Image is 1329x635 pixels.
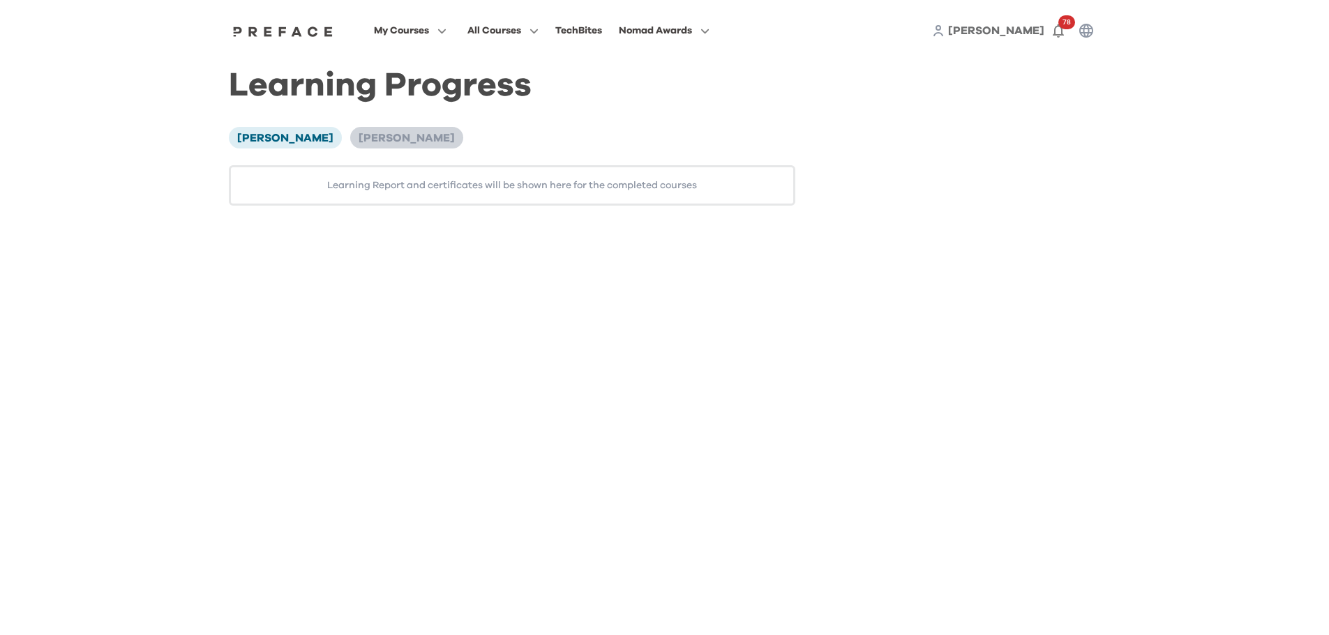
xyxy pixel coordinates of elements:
button: All Courses [463,22,543,40]
div: Learning Report and certificates will be shown here for the completed courses [229,165,796,206]
button: 78 [1044,17,1072,45]
a: [PERSON_NAME] [948,22,1044,39]
button: Nomad Awards [615,22,714,40]
span: All Courses [467,22,521,39]
span: My Courses [374,22,429,39]
a: Preface Logo [230,25,337,36]
span: [PERSON_NAME] [359,132,455,144]
div: TechBites [555,22,602,39]
span: 78 [1058,15,1075,29]
span: [PERSON_NAME] [948,25,1044,36]
span: [PERSON_NAME] [237,132,333,144]
span: Nomad Awards [619,22,692,39]
img: Preface Logo [230,26,337,37]
button: My Courses [370,22,451,40]
h1: Learning Progress [229,78,796,93]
